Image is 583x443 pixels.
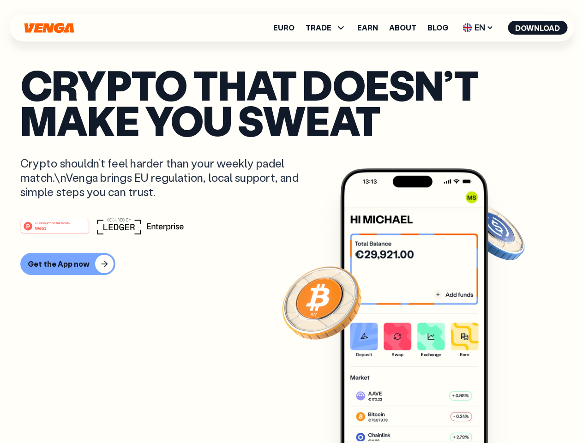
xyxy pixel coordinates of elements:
img: USDC coin [460,198,527,265]
img: flag-uk [463,23,472,32]
tspan: Web3 [35,225,47,230]
a: #1 PRODUCT OF THE MONTHWeb3 [20,224,90,236]
span: EN [459,20,497,35]
img: Bitcoin [280,261,363,344]
button: Get the App now [20,253,115,275]
span: TRADE [306,22,346,33]
button: Download [508,21,567,35]
tspan: #1 PRODUCT OF THE MONTH [35,221,70,224]
p: Crypto shouldn’t feel harder than your weekly padel match.\nVenga brings EU regulation, local sup... [20,156,312,199]
a: Earn [357,24,378,31]
span: TRADE [306,24,331,31]
p: Crypto that doesn’t make you sweat [20,67,563,138]
div: Get the App now [28,259,90,269]
a: Blog [427,24,448,31]
a: Euro [273,24,295,31]
a: Get the App now [20,253,563,275]
svg: Home [23,23,75,33]
a: About [389,24,416,31]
